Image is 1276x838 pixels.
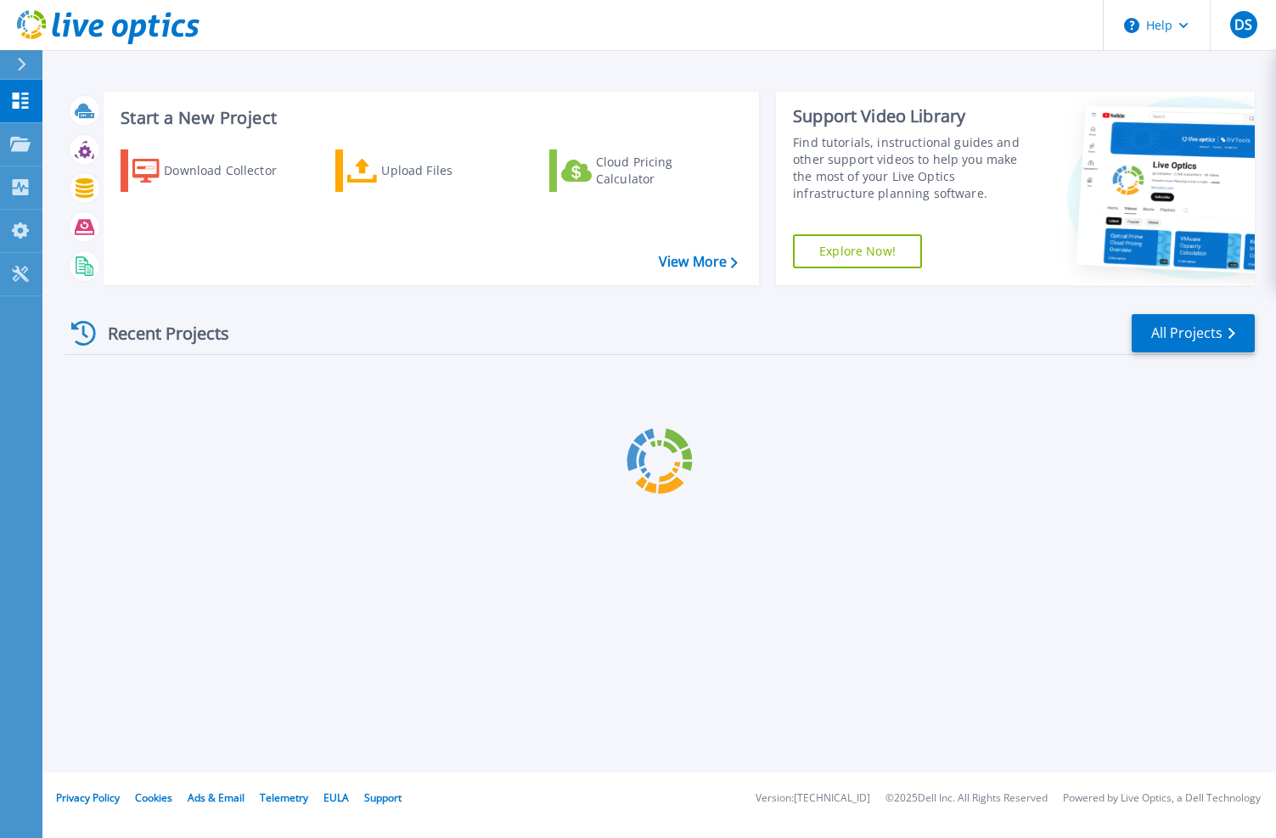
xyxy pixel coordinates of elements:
li: Version: [TECHNICAL_ID] [756,793,870,804]
a: Cloud Pricing Calculator [549,149,739,192]
a: Telemetry [260,790,308,805]
div: Recent Projects [65,312,252,354]
a: Cookies [135,790,172,805]
div: Support Video Library [793,105,1033,127]
a: View More [659,254,738,270]
a: Download Collector [121,149,310,192]
a: Ads & Email [188,790,245,805]
a: Explore Now! [793,234,922,268]
a: EULA [323,790,349,805]
h3: Start a New Project [121,109,737,127]
a: Upload Files [335,149,525,192]
div: Find tutorials, instructional guides and other support videos to help you make the most of your L... [793,134,1033,202]
a: All Projects [1132,314,1255,352]
div: Download Collector [164,154,300,188]
a: Privacy Policy [56,790,120,805]
li: © 2025 Dell Inc. All Rights Reserved [885,793,1048,804]
span: DS [1234,18,1252,31]
div: Cloud Pricing Calculator [596,154,732,188]
a: Support [364,790,402,805]
li: Powered by Live Optics, a Dell Technology [1063,793,1261,804]
div: Upload Files [381,154,517,188]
